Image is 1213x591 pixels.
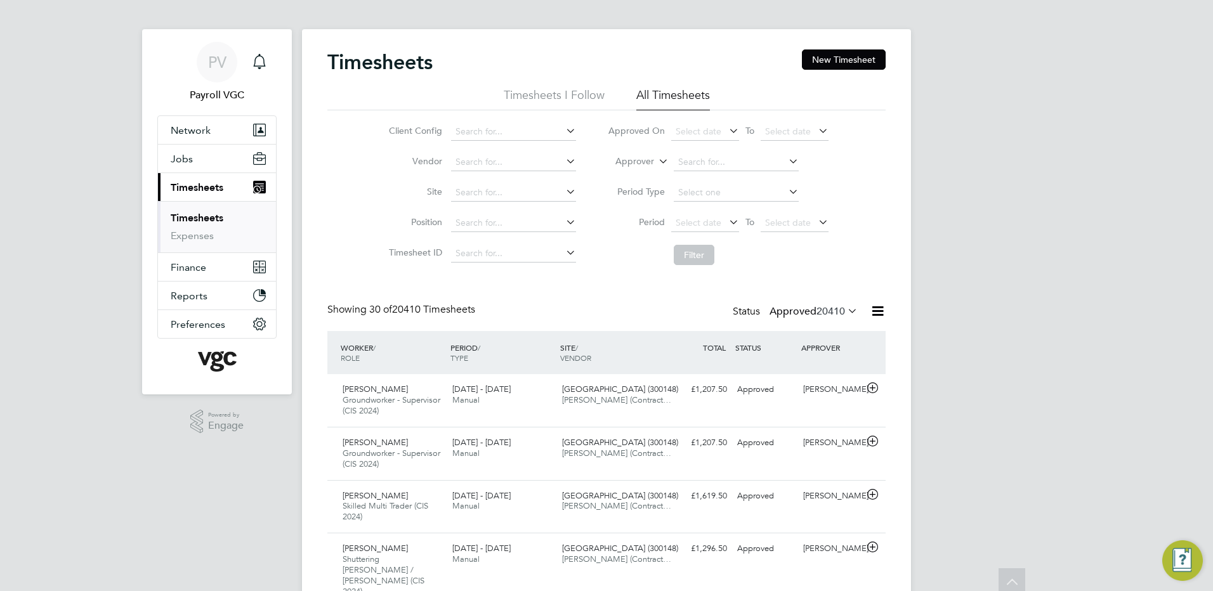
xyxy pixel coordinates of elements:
[385,247,442,258] label: Timesheet ID
[562,554,671,564] span: [PERSON_NAME] (Contract…
[562,500,671,511] span: [PERSON_NAME] (Contract…
[733,303,860,321] div: Status
[597,155,654,168] label: Approver
[452,384,511,394] span: [DATE] - [DATE]
[562,448,671,458] span: [PERSON_NAME] (Contract…
[385,216,442,228] label: Position
[343,448,440,469] span: Groundworker - Supervisor (CIS 2024)
[171,124,211,136] span: Network
[742,122,758,139] span: To
[369,303,475,316] span: 20410 Timesheets
[343,543,408,554] span: [PERSON_NAME]
[666,538,732,559] div: £1,296.50
[452,543,511,554] span: [DATE] - [DATE]
[732,336,798,359] div: STATUS
[338,336,447,369] div: WORKER
[451,123,576,141] input: Search for...
[208,420,244,431] span: Engage
[798,486,864,507] div: [PERSON_NAME]
[208,54,226,70] span: PV
[157,88,277,103] span: Payroll VGC
[451,184,576,202] input: Search for...
[341,353,360,363] span: ROLE
[171,181,223,193] span: Timesheets
[385,155,442,167] label: Vendor
[676,126,721,137] span: Select date
[666,379,732,400] div: £1,207.50
[732,432,798,453] div: Approved
[452,437,511,448] span: [DATE] - [DATE]
[171,230,214,242] a: Expenses
[158,310,276,338] button: Preferences
[732,538,798,559] div: Approved
[157,351,277,372] a: Go to home page
[560,353,591,363] span: VENDOR
[798,538,864,559] div: [PERSON_NAME]
[765,217,811,228] span: Select date
[674,245,714,265] button: Filter
[157,42,277,103] a: PVPayroll VGC
[369,303,392,316] span: 30 of
[451,245,576,263] input: Search for...
[171,261,206,273] span: Finance
[343,500,428,522] span: Skilled Multi Trader (CIS 2024)
[171,212,223,224] a: Timesheets
[742,214,758,230] span: To
[190,410,244,434] a: Powered byEngage
[798,379,864,400] div: [PERSON_NAME]
[562,490,678,501] span: [GEOGRAPHIC_DATA] (300148)
[158,253,276,281] button: Finance
[452,394,480,405] span: Manual
[198,351,237,372] img: vgcgroup-logo-retina.png
[636,88,710,110] li: All Timesheets
[562,437,678,448] span: [GEOGRAPHIC_DATA] (300148)
[208,410,244,420] span: Powered by
[674,153,799,171] input: Search for...
[575,342,578,353] span: /
[327,303,478,316] div: Showing
[452,554,480,564] span: Manual
[798,336,864,359] div: APPROVER
[343,437,408,448] span: [PERSON_NAME]
[765,126,811,137] span: Select date
[450,353,468,363] span: TYPE
[676,217,721,228] span: Select date
[451,214,576,232] input: Search for...
[385,125,442,136] label: Client Config
[816,305,845,318] span: 20410
[478,342,480,353] span: /
[451,153,576,171] input: Search for...
[171,290,207,302] span: Reports
[171,153,193,165] span: Jobs
[674,184,799,202] input: Select one
[343,394,440,416] span: Groundworker - Supervisor (CIS 2024)
[608,125,665,136] label: Approved On
[373,342,376,353] span: /
[385,186,442,197] label: Site
[158,201,276,252] div: Timesheets
[158,173,276,201] button: Timesheets
[327,49,433,75] h2: Timesheets
[504,88,605,110] li: Timesheets I Follow
[158,145,276,172] button: Jobs
[158,282,276,309] button: Reports
[732,486,798,507] div: Approved
[732,379,798,400] div: Approved
[343,384,408,394] span: [PERSON_NAME]
[562,543,678,554] span: [GEOGRAPHIC_DATA] (300148)
[343,490,408,501] span: [PERSON_NAME]
[158,116,276,144] button: Network
[798,432,864,453] div: [PERSON_NAME]
[452,500,480,511] span: Manual
[452,448,480,458] span: Manual
[452,490,511,501] span: [DATE] - [DATE]
[666,432,732,453] div: £1,207.50
[666,486,732,507] div: £1,619.50
[447,336,557,369] div: PERIOD
[802,49,886,70] button: New Timesheet
[171,318,225,330] span: Preferences
[1162,540,1203,581] button: Engage Resource Center
[703,342,726,353] span: TOTAL
[142,29,292,394] nav: Main navigation
[562,394,671,405] span: [PERSON_NAME] (Contract…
